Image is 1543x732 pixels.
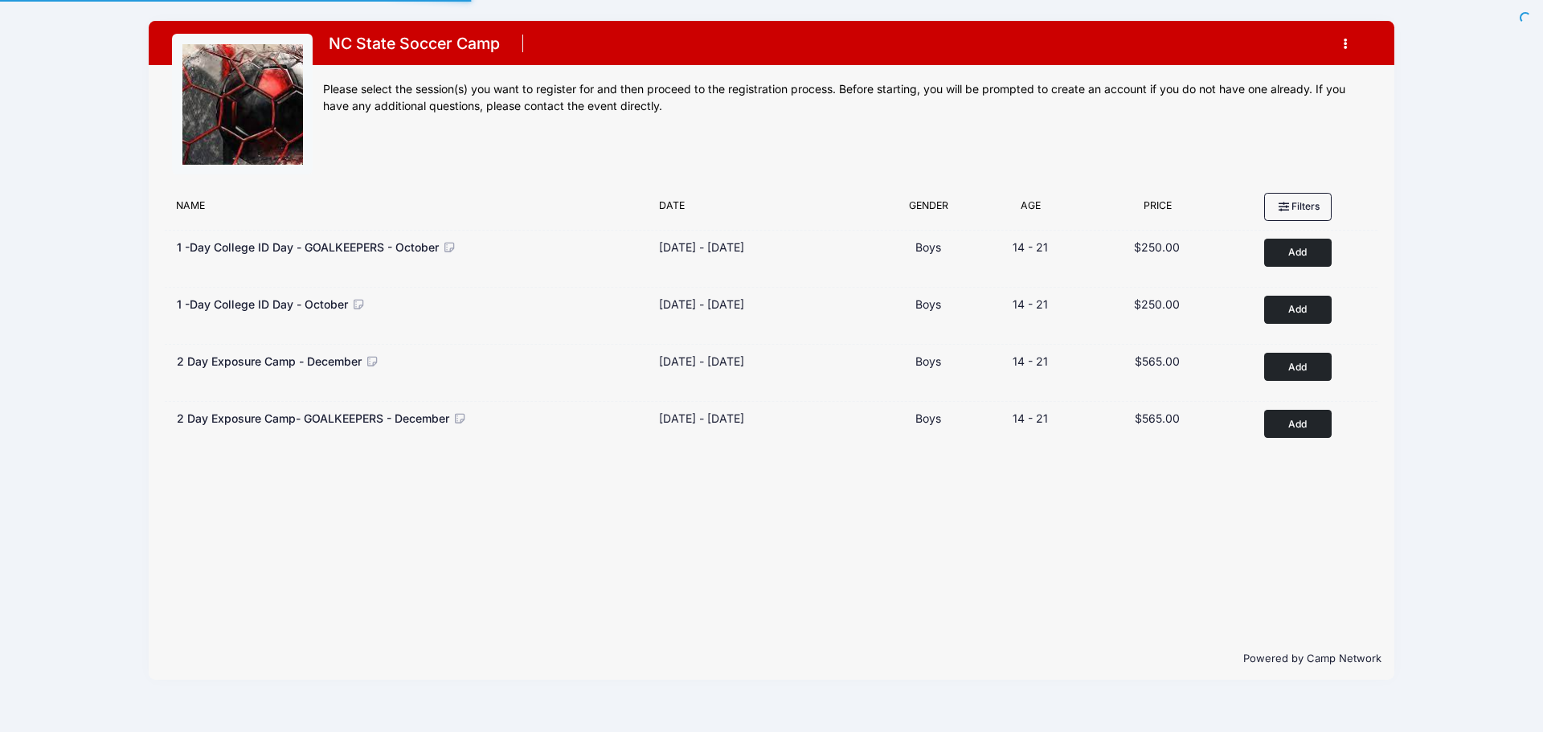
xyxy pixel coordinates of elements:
[1135,354,1180,368] span: $565.00
[976,198,1085,221] div: Age
[659,410,744,427] div: [DATE] - [DATE]
[177,240,439,254] span: 1 -Day College ID Day - GOALKEEPERS - October
[323,81,1371,115] div: Please select the session(s) you want to register for and then proceed to the registration proces...
[659,353,744,370] div: [DATE] - [DATE]
[659,296,744,313] div: [DATE] - [DATE]
[651,198,880,221] div: Date
[1085,198,1230,221] div: Price
[1013,240,1048,254] span: 14 - 21
[177,297,348,311] span: 1 -Day College ID Day - October
[1264,193,1332,220] button: Filters
[323,30,505,58] h1: NC State Soccer Camp
[659,239,744,256] div: [DATE] - [DATE]
[915,297,941,311] span: Boys
[162,651,1381,667] p: Powered by Camp Network
[182,44,303,165] img: logo
[1264,353,1332,381] button: Add
[1013,411,1048,425] span: 14 - 21
[1264,296,1332,324] button: Add
[1135,411,1180,425] span: $565.00
[177,411,449,425] span: 2 Day Exposure Camp- GOALKEEPERS - December
[915,240,941,254] span: Boys
[880,198,976,221] div: Gender
[915,411,941,425] span: Boys
[1134,240,1180,254] span: $250.00
[1264,239,1332,267] button: Add
[168,198,650,221] div: Name
[1264,410,1332,438] button: Add
[177,354,362,368] span: 2 Day Exposure Camp - December
[1013,297,1048,311] span: 14 - 21
[1134,297,1180,311] span: $250.00
[915,354,941,368] span: Boys
[1013,354,1048,368] span: 14 - 21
